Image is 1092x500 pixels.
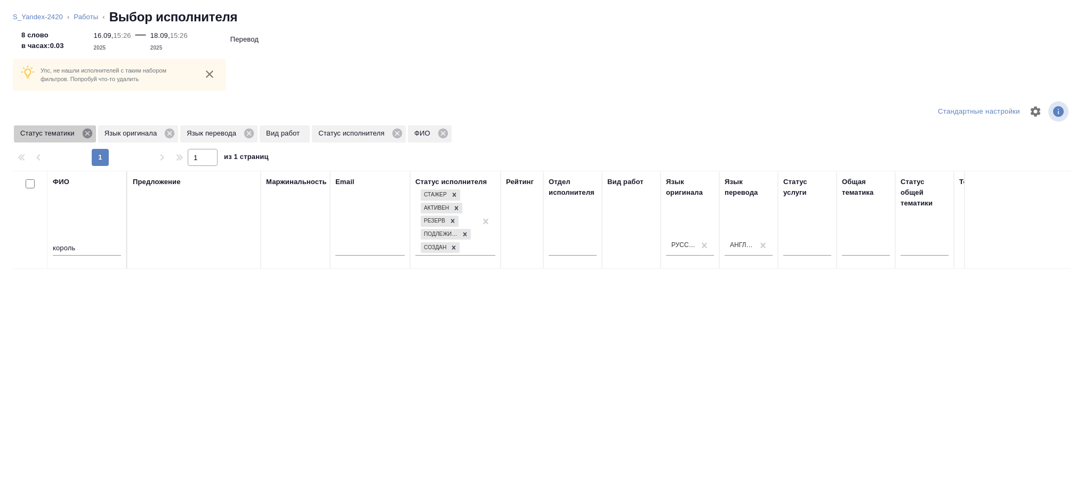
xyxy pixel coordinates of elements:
[420,215,460,228] div: Стажер, Активен, Резерв, Подлежит внедрению, Создан
[187,128,240,139] p: Язык перевода
[109,9,238,26] h2: Выбор исполнителя
[935,104,1023,120] div: split button
[14,125,96,142] div: Статус тематики
[421,229,459,240] div: Подлежит внедрению
[102,12,105,22] li: ‹
[549,177,597,198] div: Отдел исполнителя
[150,31,170,39] p: 18.09,
[13,13,63,21] a: S_Yandex-2420
[20,128,78,139] p: Статус тематики
[842,177,890,198] div: Общая тематика
[607,177,644,187] div: Вид работ
[420,228,472,241] div: Стажер, Активен, Резерв, Подлежит внедрению, Создан
[506,177,534,187] div: Рейтинг
[266,177,327,187] div: Маржинальность
[224,150,269,166] span: из 1 страниц
[312,125,406,142] div: Статус исполнителя
[13,9,1079,26] nav: breadcrumb
[1048,101,1071,122] span: Посмотреть информацию
[421,216,447,227] div: Резерв
[180,125,258,142] div: Язык перевода
[421,203,451,214] div: Активен
[730,241,754,250] div: Английский
[98,125,179,142] div: Язык оригинала
[318,128,388,139] p: Статус исполнителя
[41,66,193,83] p: Упс, не нашли исполнителей с таким набором фильтров. Попробуй что-то удалить
[135,26,146,53] div: —
[666,177,714,198] div: Язык оригинала
[67,12,69,22] li: ‹
[725,177,773,198] div: Язык перевода
[420,188,461,202] div: Стажер, Активен, Резерв, Подлежит внедрению, Создан
[421,189,448,201] div: Стажер
[133,177,181,187] div: Предложение
[783,177,831,198] div: Статус услуги
[414,128,434,139] p: ФИО
[53,177,69,187] div: ФИО
[230,34,259,45] p: Перевод
[202,66,218,82] button: close
[335,177,354,187] div: Email
[421,242,448,253] div: Создан
[671,241,696,250] div: Русский
[266,128,303,139] p: Вид работ
[105,128,161,139] p: Язык оригинала
[1023,99,1048,124] span: Настроить таблицу
[74,13,98,21] a: Работы
[420,202,463,215] div: Стажер, Активен, Резерв, Подлежит внедрению, Создан
[170,31,188,39] p: 15:26
[113,31,131,39] p: 15:26
[959,177,991,187] div: Тематика
[415,177,487,187] div: Статус исполнителя
[21,30,64,41] p: 8 слово
[901,177,949,209] div: Статус общей тематики
[94,31,114,39] p: 16.09,
[408,125,452,142] div: ФИО
[420,241,461,255] div: Стажер, Активен, Резерв, Подлежит внедрению, Создан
